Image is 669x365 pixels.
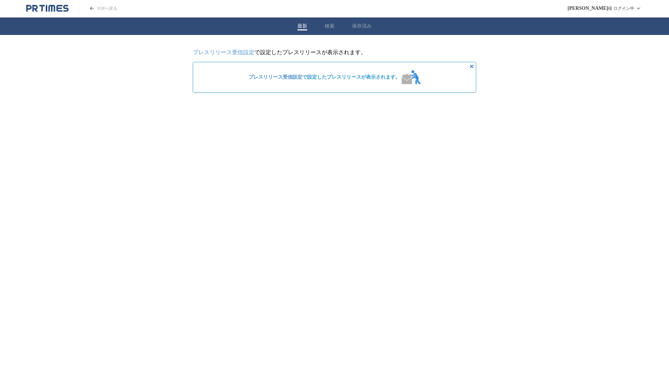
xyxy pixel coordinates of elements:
button: 最新 [297,23,307,29]
span: で設定したプレスリリースが表示されます。 [248,74,400,80]
span: [PERSON_NAME] [568,6,608,11]
a: PR TIMESのトップページはこちら [79,6,117,12]
p: で設定したプレスリリースが表示されます。 [193,49,476,56]
a: プレスリリース受信設定 [193,49,254,55]
button: 非表示にする [467,62,476,71]
button: 検索 [325,23,334,29]
a: PR TIMESのトップページはこちら [26,4,69,13]
button: 保存済み [352,23,372,29]
a: プレスリリース受信設定 [248,74,302,80]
